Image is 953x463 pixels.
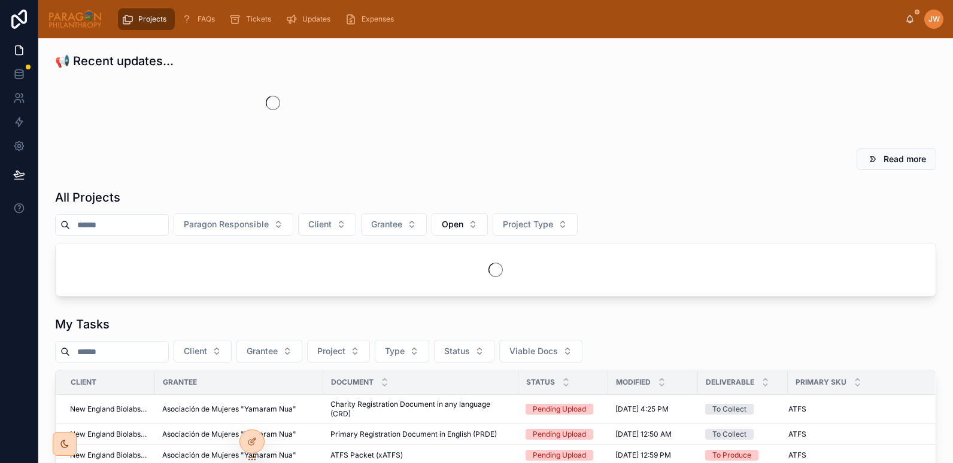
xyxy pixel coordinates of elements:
[533,404,586,415] div: Pending Upload
[432,213,488,236] button: Select Button
[302,14,330,24] span: Updates
[615,404,691,414] a: [DATE] 4:25 PM
[533,450,586,461] div: Pending Upload
[705,450,781,461] a: To Produce
[174,213,293,236] button: Select Button
[526,429,601,440] a: Pending Upload
[298,213,356,236] button: Select Button
[712,404,746,415] div: To Collect
[341,8,402,30] a: Expenses
[788,404,806,414] span: ATFS
[444,345,470,357] span: Status
[118,8,175,30] a: Projects
[928,14,940,24] span: JW
[55,53,174,69] h1: 📢 Recent updates...
[526,450,601,461] a: Pending Upload
[533,429,586,440] div: Pending Upload
[177,8,223,30] a: FAQs
[163,377,197,387] span: Grantee
[55,189,120,206] h1: All Projects
[317,345,345,357] span: Project
[138,14,166,24] span: Projects
[48,10,102,29] img: App logo
[71,377,96,387] span: Client
[246,14,271,24] span: Tickets
[70,430,148,439] a: New England Biolabs Foundation
[788,404,920,414] a: ATFS
[162,450,316,460] a: Asociación de Mujeres "Yamaram Nua"
[162,404,296,414] span: Asociación de Mujeres "Yamaram Nua"
[615,450,691,460] a: [DATE] 12:59 PM
[184,345,207,357] span: Client
[788,450,806,460] span: ATFS
[499,340,582,363] button: Select Button
[236,340,302,363] button: Select Button
[70,404,148,414] a: New England Biolabs Foundation
[788,450,920,460] a: ATFS
[788,430,920,439] a: ATFS
[362,14,394,24] span: Expenses
[526,377,555,387] span: Status
[796,377,846,387] span: Primary SKU
[503,218,553,230] span: Project Type
[705,429,781,440] a: To Collect
[162,450,296,460] span: Asociación de Mujeres "Yamaram Nua"
[615,430,691,439] a: [DATE] 12:50 AM
[616,377,651,387] span: Modified
[385,345,405,357] span: Type
[184,218,269,230] span: Paragon Responsible
[361,213,427,236] button: Select Button
[330,430,497,439] span: Primary Registration Document in English (PRDE)
[712,450,751,461] div: To Produce
[112,6,905,32] div: scrollable content
[375,340,429,363] button: Select Button
[615,430,672,439] span: [DATE] 12:50 AM
[247,345,278,357] span: Grantee
[174,340,232,363] button: Select Button
[712,429,746,440] div: To Collect
[434,340,494,363] button: Select Button
[70,450,148,460] a: New England Biolabs Foundation
[526,404,601,415] a: Pending Upload
[330,430,511,439] a: Primary Registration Document in English (PRDE)
[706,377,754,387] span: Deliverable
[282,8,339,30] a: Updates
[493,213,578,236] button: Select Button
[330,450,511,460] a: ATFS Packet (xATFS)
[884,153,926,165] span: Read more
[330,400,511,419] a: Charity Registration Document in any language (CRD)
[705,404,781,415] a: To Collect
[162,430,316,439] a: Asociación de Mujeres "Yamaram Nua"
[162,404,316,414] a: Asociación de Mujeres "Yamaram Nua"
[162,430,296,439] span: Asociación de Mujeres "Yamaram Nua"
[330,450,403,460] span: ATFS Packet (xATFS)
[442,218,463,230] span: Open
[226,8,280,30] a: Tickets
[615,450,671,460] span: [DATE] 12:59 PM
[788,430,806,439] span: ATFS
[371,218,402,230] span: Grantee
[198,14,215,24] span: FAQs
[857,148,936,170] button: Read more
[308,218,332,230] span: Client
[307,340,370,363] button: Select Button
[615,404,669,414] span: [DATE] 4:25 PM
[55,316,110,333] h1: My Tasks
[331,377,374,387] span: Document
[509,345,558,357] span: Viable Docs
